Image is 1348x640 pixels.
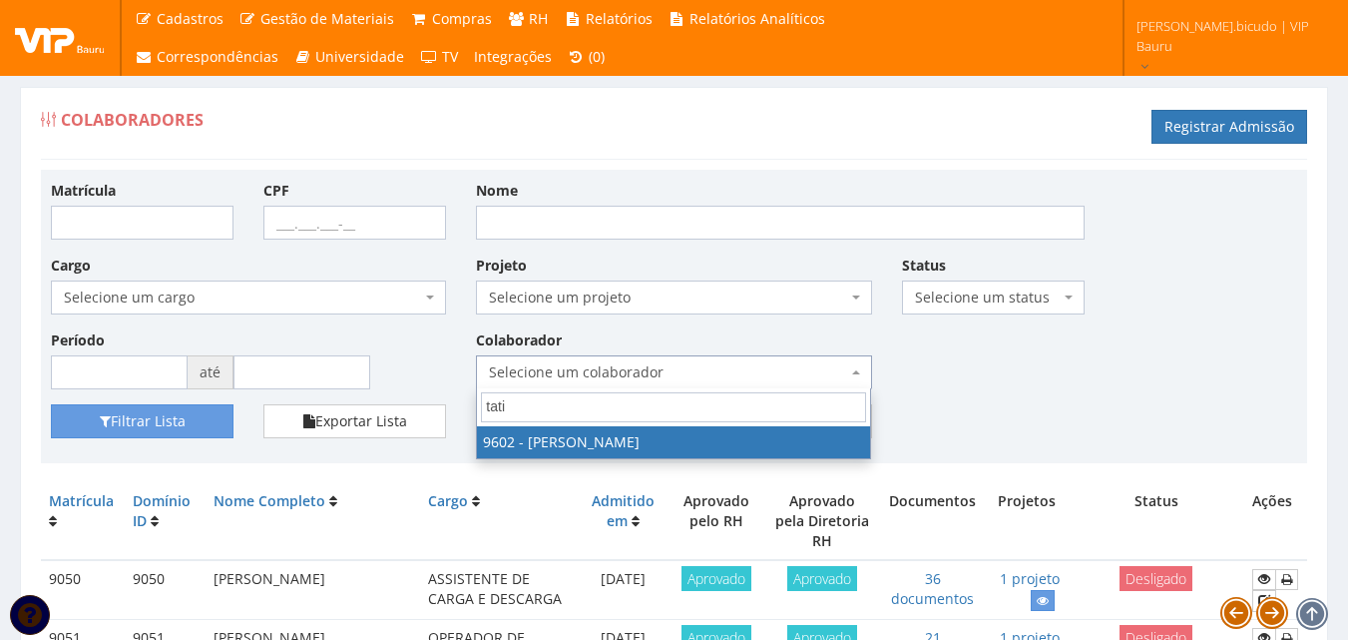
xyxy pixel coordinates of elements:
[787,566,857,591] span: Aprovado
[157,47,278,66] span: Correspondências
[1136,16,1322,56] span: [PERSON_NAME].bicudo | VIP Bauru
[412,38,466,76] a: TV
[667,483,765,560] th: Aprovado pelo RH
[915,288,1060,308] span: Selecione um status
[51,281,446,315] span: Selecione um cargo
[489,362,846,382] span: Selecione um colaborador
[49,491,114,510] a: Matrícula
[260,9,394,28] span: Gestão de Materiais
[1000,569,1060,588] a: 1 projeto
[428,491,468,510] a: Cargo
[214,491,325,510] a: Nome Completo
[51,181,116,201] label: Matrícula
[263,181,289,201] label: CPF
[41,560,125,620] td: 9050
[51,404,233,438] button: Filtrar Lista
[529,9,548,28] span: RH
[51,256,91,276] label: Cargo
[476,355,871,389] span: Selecione um colaborador
[589,47,605,66] span: (0)
[1068,483,1244,560] th: Status
[986,483,1068,560] th: Projetos
[879,483,986,560] th: Documentos
[489,288,846,308] span: Selecione um projeto
[765,483,879,560] th: Aprovado pela Diretoria RH
[1120,566,1192,591] span: Desligado
[206,560,420,620] td: [PERSON_NAME]
[579,560,667,620] td: [DATE]
[15,23,105,53] img: logo
[263,404,446,438] button: Exportar Lista
[442,47,458,66] span: TV
[432,9,492,28] span: Compras
[689,9,825,28] span: Relatórios Analíticos
[891,569,974,608] a: 36 documentos
[1151,110,1307,144] a: Registrar Admissão
[315,47,404,66] span: Universidade
[476,256,527,276] label: Projeto
[263,206,446,240] input: ___.___.___-__
[51,330,105,350] label: Período
[477,426,870,458] li: 9602 - [PERSON_NAME]
[560,38,614,76] a: (0)
[286,38,413,76] a: Universidade
[157,9,224,28] span: Cadastros
[133,491,191,530] a: Domínio ID
[64,288,421,308] span: Selecione um cargo
[476,181,518,201] label: Nome
[61,109,204,131] span: Colaboradores
[466,38,560,76] a: Integrações
[902,256,946,276] label: Status
[1244,483,1307,560] th: Ações
[420,560,579,620] td: ASSISTENTE DE CARGA E DESCARGA
[127,38,286,76] a: Correspondências
[592,491,655,530] a: Admitido em
[188,355,233,389] span: até
[476,281,871,315] span: Selecione um projeto
[476,330,562,350] label: Colaborador
[474,47,552,66] span: Integrações
[681,566,751,591] span: Aprovado
[902,281,1085,315] span: Selecione um status
[586,9,653,28] span: Relatórios
[125,560,206,620] td: 9050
